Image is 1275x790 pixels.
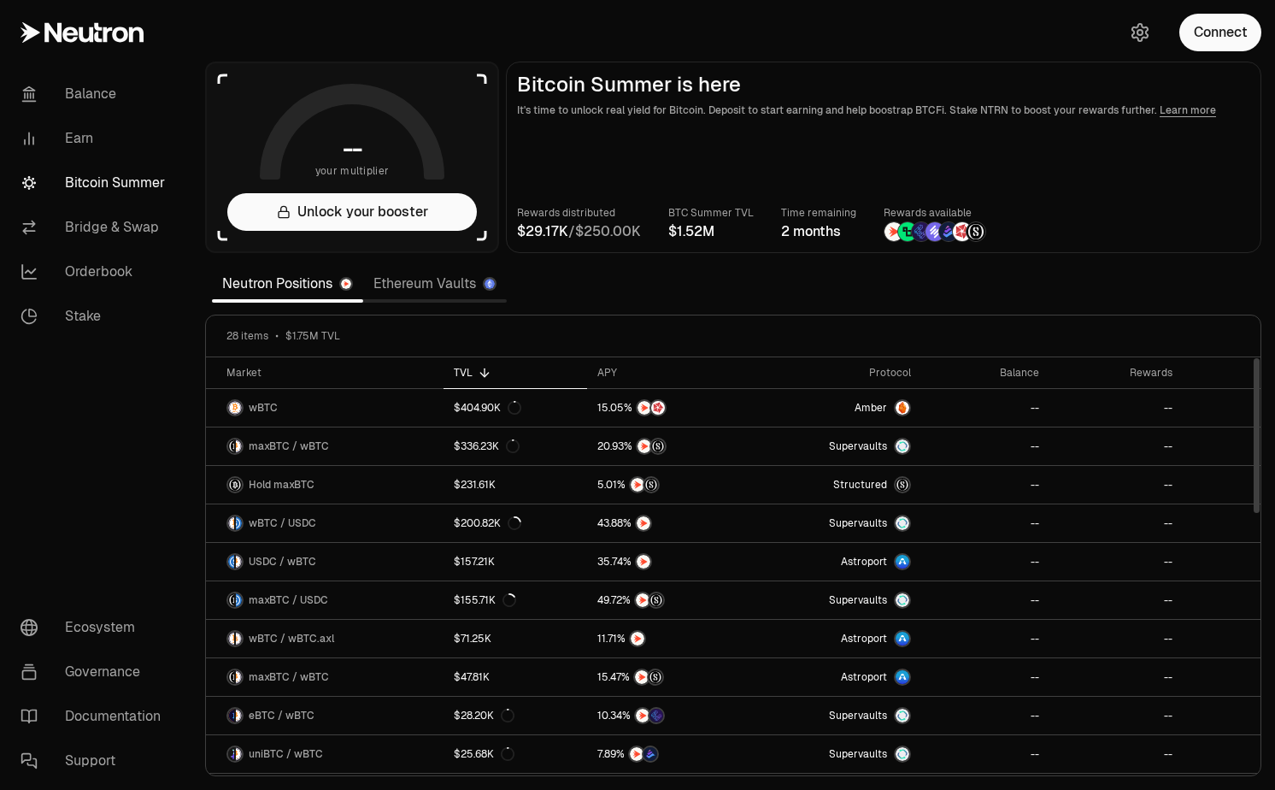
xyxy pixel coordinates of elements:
span: Supervaults [829,516,887,530]
button: Connect [1179,14,1261,51]
img: Mars Fragments [953,222,972,241]
span: Supervaults [829,439,887,453]
a: SupervaultsSupervaults [754,697,920,734]
span: uniBTC / wBTC [249,747,323,761]
span: $1.75M TVL [285,329,340,343]
span: USDC / wBTC [249,555,316,569]
img: NTRN [637,555,650,569]
a: NTRNStructured Points [587,581,754,619]
div: $47.81K [454,670,490,684]
img: Structured Points [644,478,658,492]
img: wBTC Logo [236,555,242,569]
span: Supervaults [829,709,887,722]
img: wBTC Logo [236,747,242,761]
button: NTRNBedrock Diamonds [597,746,743,763]
div: Balance [931,366,1039,380]
a: $155.71K [444,581,587,619]
a: -- [1049,735,1183,773]
h2: Bitcoin Summer is here [517,73,1250,97]
a: -- [921,735,1049,773]
a: NTRNStructured Points [587,658,754,696]
span: Supervaults [829,747,887,761]
img: Supervaults [896,709,909,722]
a: NTRN [587,504,754,542]
a: -- [921,697,1049,734]
button: NTRNStructured Points [597,669,743,686]
a: Bridge & Swap [7,205,185,250]
img: Structured Points [649,670,662,684]
h1: -- [343,135,362,162]
a: $25.68K [444,735,587,773]
img: USDC Logo [236,516,242,530]
div: $336.23K [454,439,520,453]
span: maxBTC / USDC [249,593,328,607]
a: -- [1049,427,1183,465]
img: eBTC Logo [228,709,234,722]
span: 28 items [226,329,268,343]
button: Unlock your booster [227,193,477,231]
img: wBTC Logo [228,632,234,646]
a: USDC LogowBTC LogoUSDC / wBTC [206,543,444,581]
a: NTRNStructured Points [587,427,754,465]
a: -- [921,427,1049,465]
a: -- [921,504,1049,542]
a: maxBTC LogoUSDC LogomaxBTC / USDC [206,581,444,619]
img: NTRN [631,632,644,646]
div: $200.82K [454,516,521,530]
span: wBTC [249,401,278,415]
img: NTRN [637,401,651,415]
img: USDC Logo [236,593,242,607]
p: BTC Summer TVL [668,204,754,221]
button: NTRN [597,553,743,570]
div: $404.90K [454,401,521,415]
span: Astroport [841,670,887,684]
img: Mars Fragments [651,401,665,415]
img: Supervaults [896,516,909,530]
div: Rewards [1060,366,1172,380]
span: Structured [833,478,887,492]
div: $28.20K [454,709,514,722]
button: NTRNMars Fragments [597,399,743,416]
img: wBTC.axl Logo [236,632,242,646]
img: Supervaults [896,593,909,607]
span: wBTC / USDC [249,516,316,530]
a: NTRNMars Fragments [587,389,754,427]
img: NTRN [631,478,644,492]
div: $25.68K [454,747,514,761]
img: maxBTC Logo [228,670,234,684]
a: -- [921,581,1049,619]
a: -- [1049,504,1183,542]
img: NTRN [884,222,903,241]
a: Astroport [754,658,920,696]
p: It's time to unlock real yield for Bitcoin. Deposit to start earning and help boostrap BTCFi. Sta... [517,102,1250,119]
img: Amber [896,401,909,415]
img: USDC Logo [228,555,234,569]
a: Orderbook [7,250,185,294]
a: Balance [7,72,185,116]
span: maxBTC / wBTC [249,670,329,684]
div: $157.21K [454,555,495,569]
img: maxBTC Logo [228,439,234,453]
span: Hold maxBTC [249,478,314,492]
a: wBTC LogowBTC [206,389,444,427]
a: Support [7,739,185,783]
a: Ecosystem [7,605,185,650]
img: maxBTC Logo [228,478,242,492]
img: Structured Points [649,593,663,607]
a: -- [921,658,1049,696]
p: Rewards available [884,204,986,221]
img: Bedrock Diamonds [939,222,958,241]
a: eBTC LogowBTC LogoeBTC / wBTC [206,697,444,734]
a: AmberAmber [754,389,920,427]
img: wBTC Logo [228,516,234,530]
a: SupervaultsSupervaults [754,427,920,465]
a: $231.61K [444,466,587,504]
div: 2 months [781,221,856,242]
a: -- [1049,697,1183,734]
button: NTRNStructured Points [597,592,743,609]
a: NTRNBedrock Diamonds [587,735,754,773]
a: maxBTC LogoHold maxBTC [206,466,444,504]
a: $336.23K [444,427,587,465]
button: NTRNEtherFi Points [597,707,743,724]
div: $71.25K [454,632,491,646]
